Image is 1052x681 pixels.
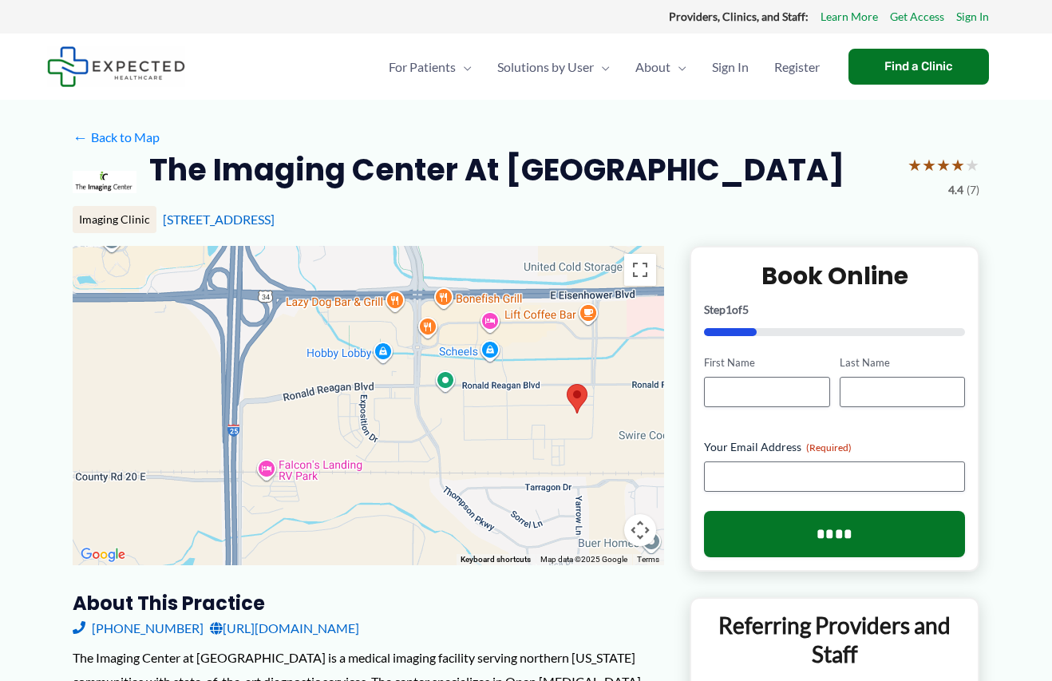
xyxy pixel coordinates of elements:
[635,39,670,95] span: About
[704,355,829,370] label: First Name
[77,544,129,565] a: Open this area in Google Maps (opens a new window)
[840,355,965,370] label: Last Name
[456,39,472,95] span: Menu Toggle
[704,304,965,315] p: Step of
[670,39,686,95] span: Menu Toggle
[699,39,761,95] a: Sign In
[376,39,484,95] a: For PatientsMenu Toggle
[967,180,979,200] span: (7)
[704,439,965,455] label: Your Email Address
[848,49,989,85] a: Find a Clinic
[624,254,656,286] button: Toggle fullscreen view
[774,39,820,95] span: Register
[594,39,610,95] span: Menu Toggle
[890,6,944,27] a: Get Access
[540,555,627,564] span: Map data ©2025 Google
[712,39,749,95] span: Sign In
[742,303,749,316] span: 5
[389,39,456,95] span: For Patients
[956,6,989,27] a: Sign In
[704,260,965,291] h2: Book Online
[703,611,966,669] p: Referring Providers and Staff
[726,303,732,316] span: 1
[761,39,833,95] a: Register
[163,212,275,227] a: [STREET_ADDRESS]
[936,150,951,180] span: ★
[922,150,936,180] span: ★
[376,39,833,95] nav: Primary Site Navigation
[210,616,359,640] a: [URL][DOMAIN_NAME]
[484,39,623,95] a: Solutions by UserMenu Toggle
[669,10,809,23] strong: Providers, Clinics, and Staff:
[47,46,185,87] img: Expected Healthcare Logo - side, dark font, small
[806,441,852,453] span: (Required)
[965,150,979,180] span: ★
[77,544,129,565] img: Google
[624,514,656,546] button: Map camera controls
[821,6,878,27] a: Learn More
[461,554,531,565] button: Keyboard shortcuts
[637,555,659,564] a: Terms (opens in new tab)
[908,150,922,180] span: ★
[497,39,594,95] span: Solutions by User
[73,129,88,145] span: ←
[951,150,965,180] span: ★
[948,180,963,200] span: 4.4
[73,591,664,616] h3: About this practice
[73,616,204,640] a: [PHONE_NUMBER]
[149,150,844,189] h2: The Imaging Center at [GEOGRAPHIC_DATA]
[73,125,160,149] a: ←Back to Map
[73,206,156,233] div: Imaging Clinic
[623,39,699,95] a: AboutMenu Toggle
